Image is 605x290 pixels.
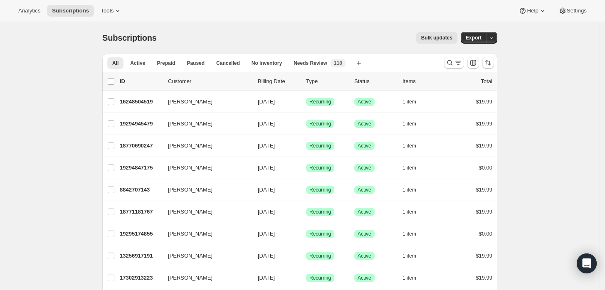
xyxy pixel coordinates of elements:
p: Total [481,77,492,86]
span: Active [358,98,371,105]
div: IDCustomerBilling DateTypeStatusItemsTotal [120,77,492,86]
span: 1 item [403,143,416,149]
button: Sort the results [482,57,494,69]
button: 1 item [403,140,425,152]
span: Active [358,275,371,281]
p: 19294945479 [120,120,161,128]
span: Subscriptions [102,33,157,42]
span: Paused [187,60,205,66]
button: Create new view [352,57,365,69]
div: 16248504519[PERSON_NAME][DATE]SuccessRecurringSuccessActive1 item$19.99 [120,96,492,108]
span: Help [527,7,538,14]
span: Active [358,143,371,149]
span: Subscriptions [52,7,89,14]
span: Recurring [309,209,331,215]
span: Active [358,231,371,237]
p: 19294847175 [120,164,161,172]
p: Customer [168,77,251,86]
span: 1 item [403,275,416,281]
button: 1 item [403,250,425,262]
span: Needs Review [294,60,327,66]
span: Recurring [309,120,331,127]
span: 1 item [403,120,416,127]
div: 19294945479[PERSON_NAME][DATE]SuccessRecurringSuccessActive1 item$19.99 [120,118,492,130]
span: $19.99 [476,253,492,259]
span: $19.99 [476,187,492,193]
span: Export [466,34,482,41]
span: $19.99 [476,143,492,149]
span: 1 item [403,98,416,105]
div: 19294847175[PERSON_NAME][DATE]SuccessRecurringSuccessActive1 item$0.00 [120,162,492,174]
p: Status [354,77,396,86]
p: 8842707143 [120,186,161,194]
span: [DATE] [258,275,275,281]
span: 1 item [403,253,416,259]
span: [DATE] [258,98,275,105]
span: 110 [334,60,342,66]
span: [PERSON_NAME] [168,230,212,238]
span: Recurring [309,187,331,193]
span: Bulk updates [421,34,452,41]
span: $19.99 [476,98,492,105]
p: 19295174855 [120,230,161,238]
span: Active [358,120,371,127]
span: [DATE] [258,231,275,237]
button: Bulk updates [416,32,457,44]
span: Active [130,60,145,66]
span: $0.00 [479,231,492,237]
p: ID [120,77,161,86]
span: Active [358,209,371,215]
span: Active [358,165,371,171]
span: [PERSON_NAME] [168,164,212,172]
span: $19.99 [476,209,492,215]
button: Analytics [13,5,45,17]
p: 18770690247 [120,142,161,150]
button: 1 item [403,162,425,174]
span: 1 item [403,231,416,237]
button: 1 item [403,184,425,196]
p: 17302913223 [120,274,161,282]
span: $19.99 [476,275,492,281]
span: Recurring [309,143,331,149]
span: [DATE] [258,165,275,171]
span: All [112,60,119,66]
button: Search and filter results [444,57,464,69]
span: Recurring [309,253,331,259]
span: No inventory [252,60,282,66]
span: Recurring [309,275,331,281]
span: [DATE] [258,120,275,127]
span: $0.00 [479,165,492,171]
span: Recurring [309,165,331,171]
span: Active [358,187,371,193]
button: Settings [553,5,592,17]
button: [PERSON_NAME] [163,139,246,152]
span: Cancelled [216,60,240,66]
button: 1 item [403,272,425,284]
button: Subscriptions [47,5,94,17]
p: 16248504519 [120,98,161,106]
button: 1 item [403,206,425,218]
div: Items [403,77,444,86]
span: [PERSON_NAME] [168,120,212,128]
span: Prepaid [157,60,175,66]
button: [PERSON_NAME] [163,95,246,108]
div: Type [306,77,348,86]
button: [PERSON_NAME] [163,205,246,219]
span: [PERSON_NAME] [168,98,212,106]
span: [DATE] [258,209,275,215]
button: 1 item [403,96,425,108]
span: [PERSON_NAME] [168,274,212,282]
button: [PERSON_NAME] [163,249,246,263]
button: [PERSON_NAME] [163,183,246,197]
span: $19.99 [476,120,492,127]
span: Active [358,253,371,259]
div: 13256917191[PERSON_NAME][DATE]SuccessRecurringSuccessActive1 item$19.99 [120,250,492,262]
p: 13256917191 [120,252,161,260]
span: Recurring [309,98,331,105]
div: 18770690247[PERSON_NAME][DATE]SuccessRecurringSuccessActive1 item$19.99 [120,140,492,152]
span: 1 item [403,187,416,193]
div: 17302913223[PERSON_NAME][DATE]SuccessRecurringSuccessActive1 item$19.99 [120,272,492,284]
p: 18771181767 [120,208,161,216]
button: Help [514,5,551,17]
button: Export [461,32,486,44]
